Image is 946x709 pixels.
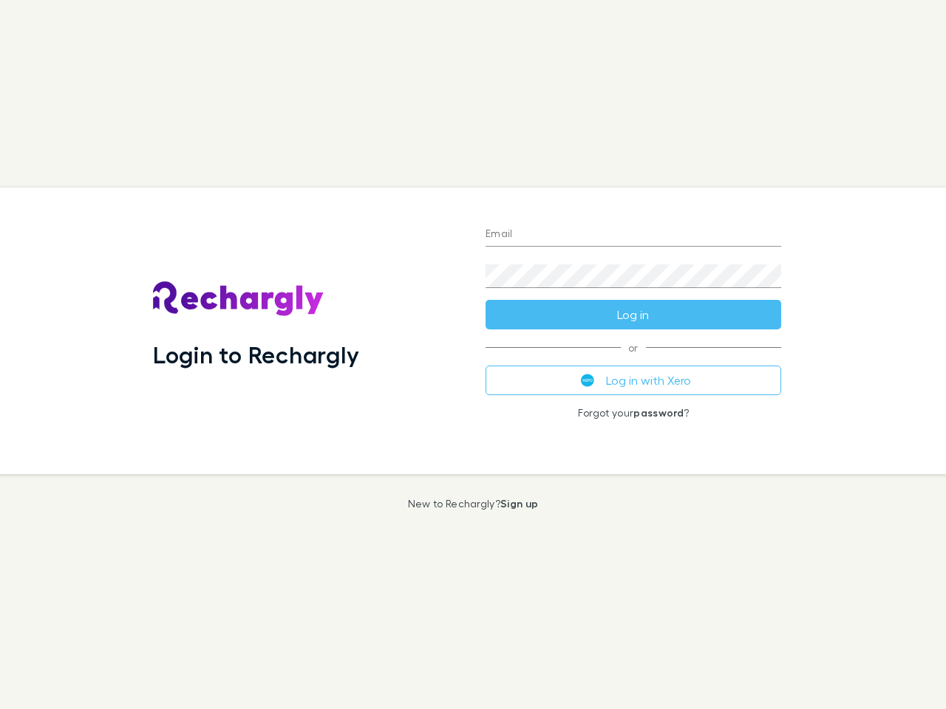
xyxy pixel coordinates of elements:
p: New to Rechargly? [408,498,539,510]
h1: Login to Rechargly [153,340,359,369]
img: Xero's logo [581,374,594,387]
img: Rechargly's Logo [153,281,324,317]
button: Log in [486,300,781,329]
a: Sign up [500,497,538,510]
a: password [633,406,684,419]
p: Forgot your ? [486,407,781,419]
button: Log in with Xero [486,366,781,395]
span: or [486,347,781,348]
